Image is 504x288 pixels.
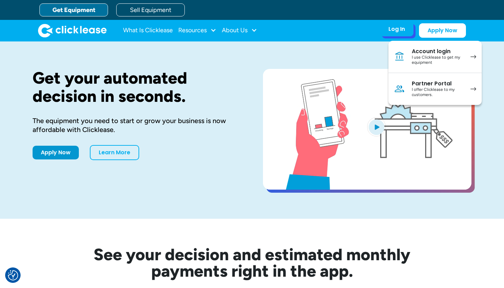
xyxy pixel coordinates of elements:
[178,24,216,37] div: Resources
[388,41,482,105] nav: Log In
[123,24,173,37] a: What Is Clicklease
[367,117,386,136] img: Blue play button logo on a light blue circular background
[33,69,241,105] h1: Get your automated decision in seconds.
[412,55,464,65] div: I use Clicklease to get my equipment
[470,55,476,59] img: arrow
[38,24,107,37] a: home
[263,69,471,190] a: open lightbox
[412,80,464,87] div: Partner Portal
[8,270,18,280] button: Consent Preferences
[388,26,405,33] div: Log In
[412,87,464,98] div: I offer Clicklease to my customers.
[394,83,405,94] img: Person icon
[394,51,405,62] img: Bank icon
[419,23,466,38] a: Apply Now
[388,73,482,105] a: Partner PortalI offer Clicklease to my customers.
[470,87,476,91] img: arrow
[116,3,185,16] a: Sell Equipment
[38,24,107,37] img: Clicklease logo
[388,41,482,73] a: Account loginI use Clicklease to get my equipment
[33,116,241,134] div: The equipment you need to start or grow your business is now affordable with Clicklease.
[33,146,79,159] a: Apply Now
[222,24,257,37] div: About Us
[39,3,108,16] a: Get Equipment
[412,48,464,55] div: Account login
[8,270,18,280] img: Revisit consent button
[60,246,444,279] h2: See your decision and estimated monthly payments right in the app.
[90,145,139,160] a: Learn More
